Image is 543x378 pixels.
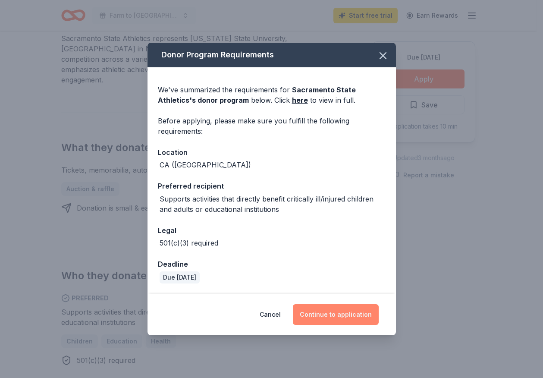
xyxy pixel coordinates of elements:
[160,238,218,248] div: 501(c)(3) required
[158,147,386,158] div: Location
[158,180,386,192] div: Preferred recipient
[292,95,308,105] a: here
[293,304,379,325] button: Continue to application
[158,85,386,105] div: We've summarized the requirements for below. Click to view in full.
[160,194,386,214] div: Supports activities that directly benefit critically ill/injured children and adults or education...
[160,160,251,170] div: CA ([GEOGRAPHIC_DATA])
[158,258,386,270] div: Deadline
[158,225,386,236] div: Legal
[260,304,281,325] button: Cancel
[160,271,200,283] div: Due [DATE]
[158,116,386,136] div: Before applying, please make sure you fulfill the following requirements:
[148,43,396,67] div: Donor Program Requirements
